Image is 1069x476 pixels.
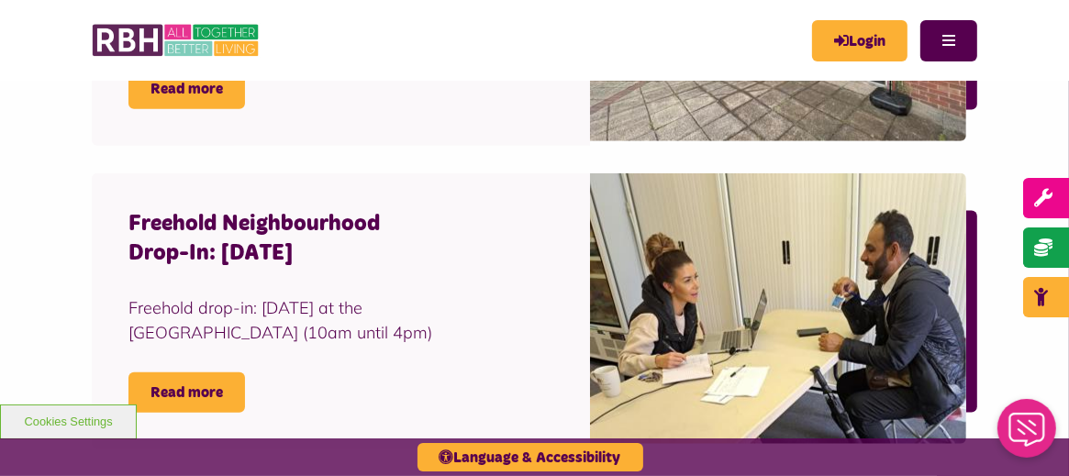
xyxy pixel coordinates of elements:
[590,173,966,444] img: Dropinfreehold
[92,18,262,62] img: RBH
[128,210,443,267] h4: Freehold Neighbourhood Drop-In: [DATE]
[128,372,245,413] a: Read more Freehold Neighbourhood Drop-In: January 2024
[920,20,977,61] button: Navigation
[128,69,245,109] a: Read more RBH secures court injunction to protect Freehold residents
[128,295,443,345] div: Freehold drop-in: [DATE] at the [GEOGRAPHIC_DATA] (10am until 4pm)
[812,20,908,61] a: MyRBH
[986,393,1069,476] iframe: Netcall Web Assistant for live chat
[418,443,643,471] button: Language & Accessibility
